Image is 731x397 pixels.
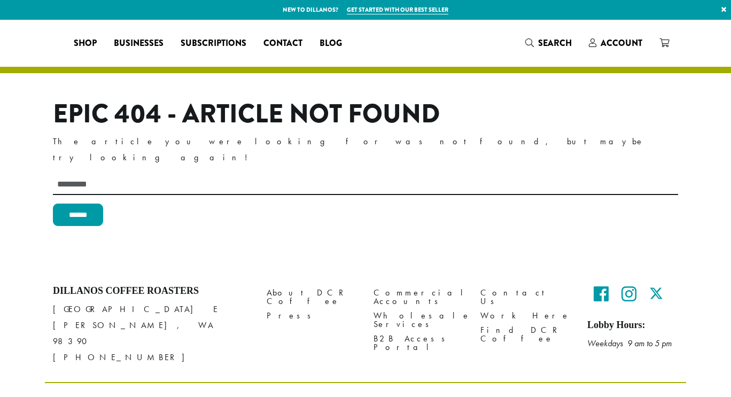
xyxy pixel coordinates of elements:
[480,323,571,346] a: Find DCR Coffee
[53,99,678,130] h1: Epic 404 - Article Not Found
[374,285,464,308] a: Commercial Accounts
[587,320,678,331] h5: Lobby Hours:
[74,37,97,50] span: Shop
[480,309,571,323] a: Work Here
[480,285,571,308] a: Contact Us
[374,309,464,332] a: Wholesale Services
[181,37,246,50] span: Subscriptions
[374,332,464,355] a: B2B Access Portal
[53,285,251,297] h4: Dillanos Coffee Roasters
[538,37,572,49] span: Search
[347,5,448,14] a: Get started with our best seller
[53,134,678,166] p: The article you were looking for was not found, but maybe try looking again!
[517,34,580,52] a: Search
[601,37,642,49] span: Account
[587,338,672,349] em: Weekdays 9 am to 5 pm
[53,301,251,365] p: [GEOGRAPHIC_DATA] E [PERSON_NAME], WA 98390 [PHONE_NUMBER]
[267,309,357,323] a: Press
[320,37,342,50] span: Blog
[263,37,302,50] span: Contact
[114,37,164,50] span: Businesses
[65,35,105,52] a: Shop
[267,285,357,308] a: About DCR Coffee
